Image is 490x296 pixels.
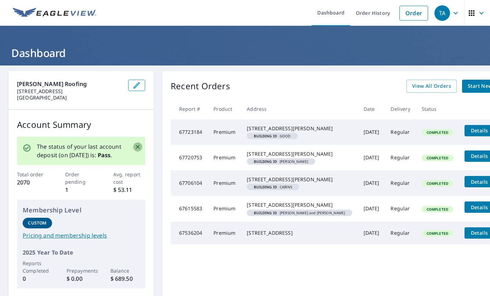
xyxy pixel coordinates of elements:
[171,170,208,196] td: 67706104
[385,170,416,196] td: Regular
[113,171,146,186] p: Avg. report cost
[110,274,140,283] p: $ 689.50
[247,201,352,209] div: [STREET_ADDRESS][PERSON_NAME]
[469,178,490,185] span: Details
[171,80,230,93] p: Recent Orders
[13,8,96,18] img: EV Logo
[250,134,295,138] span: GOOD
[113,186,146,194] p: $ 53.11
[399,6,428,21] a: Order
[469,127,490,134] span: Details
[23,231,139,240] a: Pricing and membership levels
[17,171,49,178] p: Total order
[171,145,208,170] td: 67720753
[406,80,457,93] a: View All Orders
[37,142,126,159] p: The status of your last account deposit (on [DATE]) is: .
[208,170,241,196] td: Premium
[17,178,49,187] p: 2070
[358,119,385,145] td: [DATE]
[171,119,208,145] td: 67723184
[8,46,482,60] h1: Dashboard
[247,176,352,183] div: [STREET_ADDRESS][PERSON_NAME]
[422,181,452,186] span: Completed
[254,211,277,215] em: Building ID
[241,98,358,119] th: Address
[23,205,139,215] p: Membership Level
[98,151,111,159] b: Pass
[469,229,490,236] span: Details
[358,170,385,196] td: [DATE]
[208,119,241,145] td: Premium
[208,222,241,244] td: Premium
[65,186,97,194] p: 1
[250,160,312,163] span: [PERSON_NAME]
[247,125,352,132] div: [STREET_ADDRESS][PERSON_NAME]
[469,204,490,211] span: Details
[254,134,277,138] em: Building ID
[254,185,277,189] em: Building ID
[358,222,385,244] td: [DATE]
[23,274,52,283] p: 0
[412,82,451,91] span: View All Orders
[28,220,46,226] p: Custom
[67,267,96,274] p: Prepayments
[17,88,122,95] p: [STREET_ADDRESS]
[250,185,296,189] span: CAIRNS
[208,98,241,119] th: Product
[422,130,452,135] span: Completed
[208,196,241,221] td: Premium
[469,153,490,159] span: Details
[17,118,145,131] p: Account Summary
[171,222,208,244] td: 67536204
[110,267,140,274] p: Balance
[416,98,459,119] th: Status
[385,98,416,119] th: Delivery
[358,145,385,170] td: [DATE]
[247,229,352,237] div: [STREET_ADDRESS]
[67,274,96,283] p: $ 0.00
[254,160,277,163] em: Building ID
[23,248,139,257] p: 2025 Year To Date
[422,207,452,212] span: Completed
[385,119,416,145] td: Regular
[385,145,416,170] td: Regular
[358,196,385,221] td: [DATE]
[133,142,142,152] button: Close
[247,150,352,158] div: [STREET_ADDRESS][PERSON_NAME]
[65,171,97,186] p: Order pending
[422,155,452,160] span: Completed
[385,196,416,221] td: Regular
[171,196,208,221] td: 67615583
[208,145,241,170] td: Premium
[17,80,122,88] p: [PERSON_NAME] Roofing
[23,260,52,274] p: Reports Completed
[422,231,452,236] span: Completed
[385,222,416,244] td: Regular
[171,98,208,119] th: Report #
[434,5,450,21] div: TA
[358,98,385,119] th: Date
[17,95,122,101] p: [GEOGRAPHIC_DATA]
[250,211,349,215] span: [PERSON_NAME] and [PERSON_NAME]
